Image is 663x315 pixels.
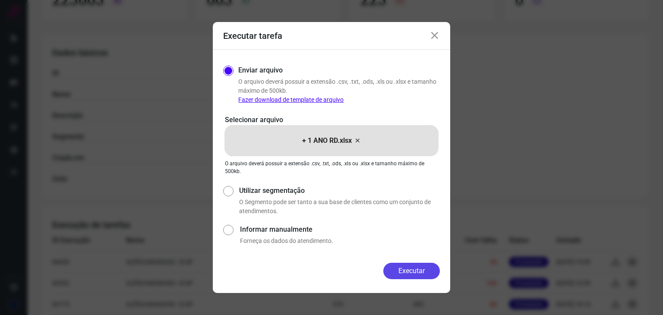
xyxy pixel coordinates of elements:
label: Informar manualmente [240,224,440,235]
h3: Executar tarefa [223,31,282,41]
button: Executar [383,263,440,279]
p: O Segmento pode ser tanto a sua base de clientes como um conjunto de atendimentos. [239,198,440,216]
label: Utilizar segmentação [239,186,440,196]
p: + 1 ANO RD.xlsx [302,135,352,146]
a: Fazer download de template de arquivo [238,96,344,103]
p: O arquivo deverá possuir a extensão .csv, .txt, .ods, .xls ou .xlsx e tamanho máximo de 500kb. [238,77,440,104]
label: Enviar arquivo [238,65,283,76]
p: Selecionar arquivo [225,115,438,125]
p: Forneça os dados do atendimento. [240,236,440,246]
p: O arquivo deverá possuir a extensão .csv, .txt, .ods, .xls ou .xlsx e tamanho máximo de 500kb. [225,160,438,175]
